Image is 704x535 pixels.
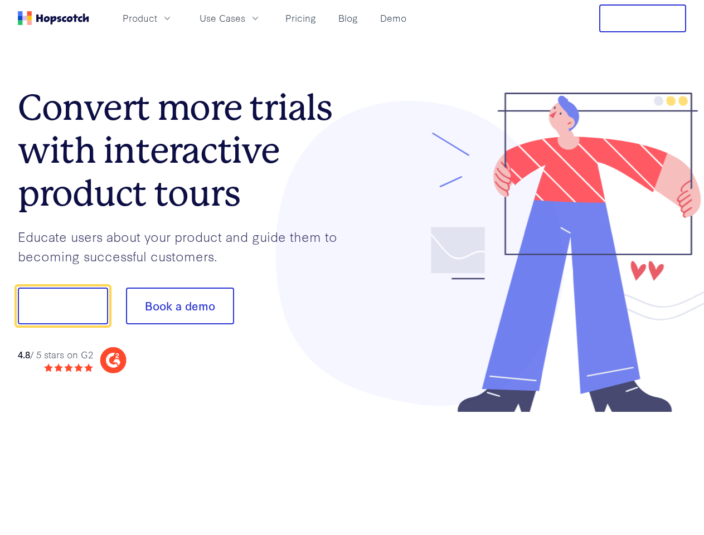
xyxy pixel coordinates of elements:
p: Educate users about your product and guide them to becoming successful customers. [18,227,352,265]
strong: 4.8 [18,348,30,361]
a: Demo [376,9,411,27]
span: Product [123,11,157,25]
div: / 5 stars on G2 [18,348,93,362]
span: Use Cases [200,11,245,25]
a: Pricing [281,9,321,27]
button: Show me! [18,288,108,324]
button: Use Cases [193,9,268,27]
button: Free Trial [599,4,686,32]
a: Home [18,11,89,25]
button: Product [116,9,179,27]
h1: Convert more trials with interactive product tours [18,86,352,215]
a: Blog [334,9,362,27]
button: Book a demo [126,288,234,324]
